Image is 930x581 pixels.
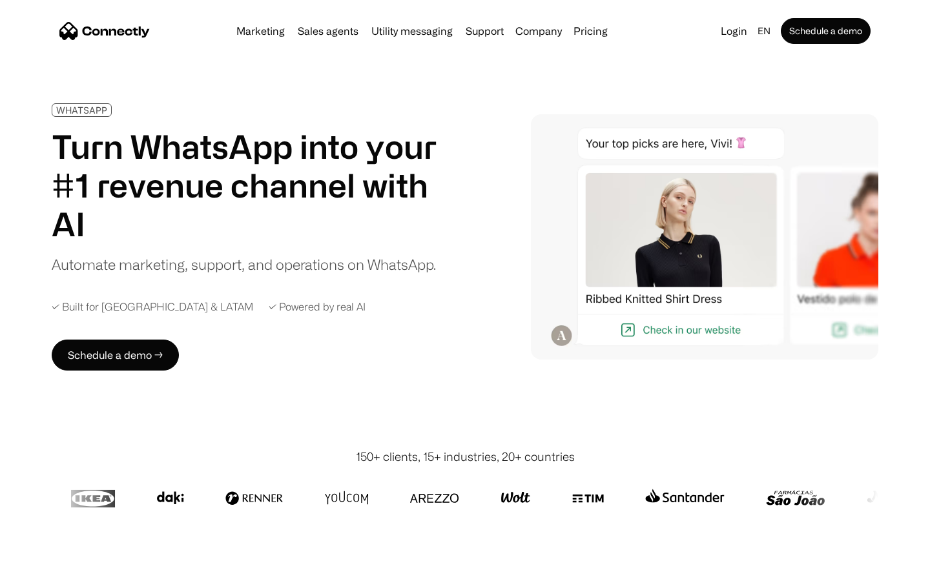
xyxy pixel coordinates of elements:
[26,558,77,576] ul: Language list
[56,105,107,115] div: WHATSAPP
[512,22,566,40] div: Company
[52,127,452,243] h1: Turn WhatsApp into your #1 revenue channel with AI
[781,18,871,44] a: Schedule a demo
[13,557,77,576] aside: Language selected: English
[231,26,290,36] a: Marketing
[752,22,778,40] div: en
[366,26,458,36] a: Utility messaging
[758,22,770,40] div: en
[568,26,613,36] a: Pricing
[460,26,509,36] a: Support
[515,22,562,40] div: Company
[716,22,752,40] a: Login
[52,340,179,371] a: Schedule a demo →
[59,21,150,41] a: home
[356,448,575,465] div: 150+ clients, 15+ industries, 20+ countries
[52,301,253,313] div: ✓ Built for [GEOGRAPHIC_DATA] & LATAM
[269,301,366,313] div: ✓ Powered by real AI
[293,26,364,36] a: Sales agents
[52,254,436,275] div: Automate marketing, support, and operations on WhatsApp.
